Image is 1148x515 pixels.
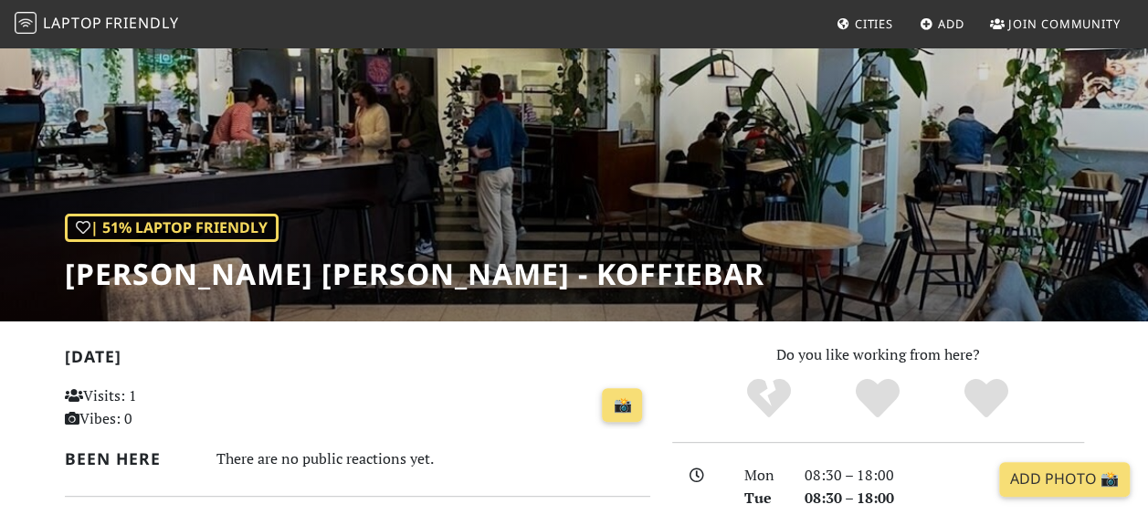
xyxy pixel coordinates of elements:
h1: [PERSON_NAME] [PERSON_NAME] - Koffiebar [65,257,764,291]
div: Yes [824,376,932,422]
div: No [715,376,824,422]
span: Laptop [43,13,102,33]
div: 08:30 – 18:00 [794,487,1095,510]
img: LaptopFriendly [15,12,37,34]
div: Mon [733,464,794,488]
a: Join Community [983,7,1128,40]
a: Add [912,7,972,40]
p: Visits: 1 Vibes: 0 [65,384,246,431]
div: | 51% Laptop Friendly [65,214,279,243]
div: There are no public reactions yet. [216,446,650,472]
a: Cities [829,7,900,40]
span: Add [938,16,964,32]
span: Join Community [1008,16,1121,32]
h2: [DATE] [65,347,650,373]
a: LaptopFriendly LaptopFriendly [15,8,179,40]
span: Friendly [105,13,178,33]
div: 08:30 – 18:00 [794,464,1095,488]
p: Do you like working from here? [672,343,1084,367]
h2: Been here [65,449,195,468]
span: Cities [855,16,893,32]
a: 📸 [602,388,642,423]
div: Tue [733,487,794,510]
